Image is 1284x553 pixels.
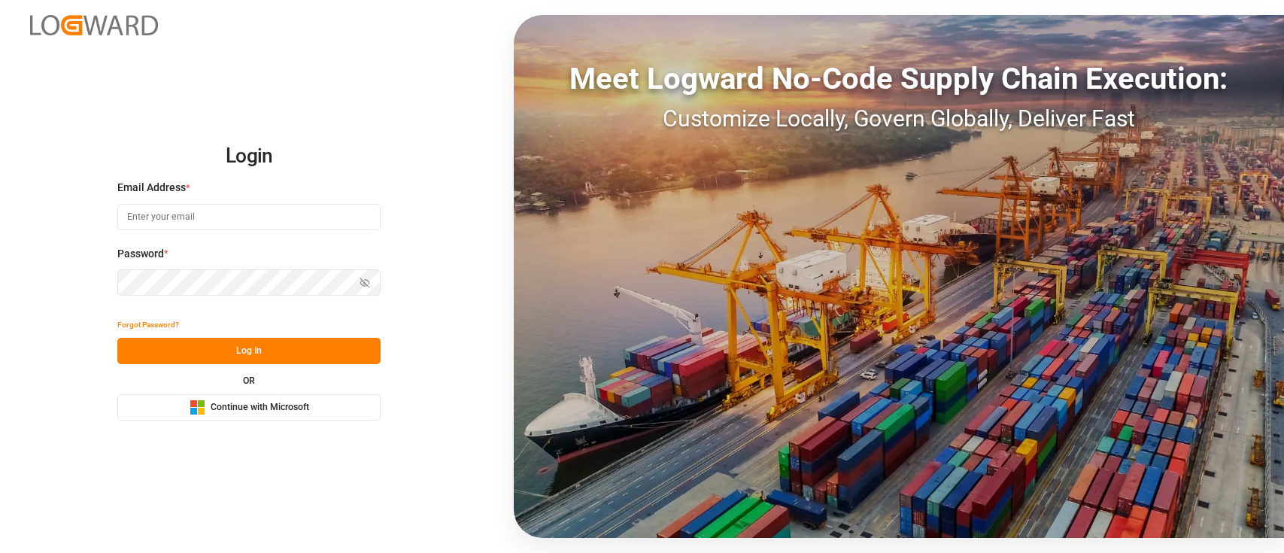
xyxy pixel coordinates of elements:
div: Meet Logward No-Code Supply Chain Execution: [514,56,1284,102]
span: Password [117,246,164,262]
small: OR [243,376,255,385]
h2: Login [117,132,381,181]
img: Logward_new_orange.png [30,15,158,35]
div: Customize Locally, Govern Globally, Deliver Fast [514,102,1284,135]
button: Continue with Microsoft [117,394,381,421]
span: Email Address [117,180,186,196]
button: Forgot Password? [117,311,179,338]
button: Log In [117,338,381,364]
input: Enter your email [117,204,381,230]
span: Continue with Microsoft [211,401,309,415]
